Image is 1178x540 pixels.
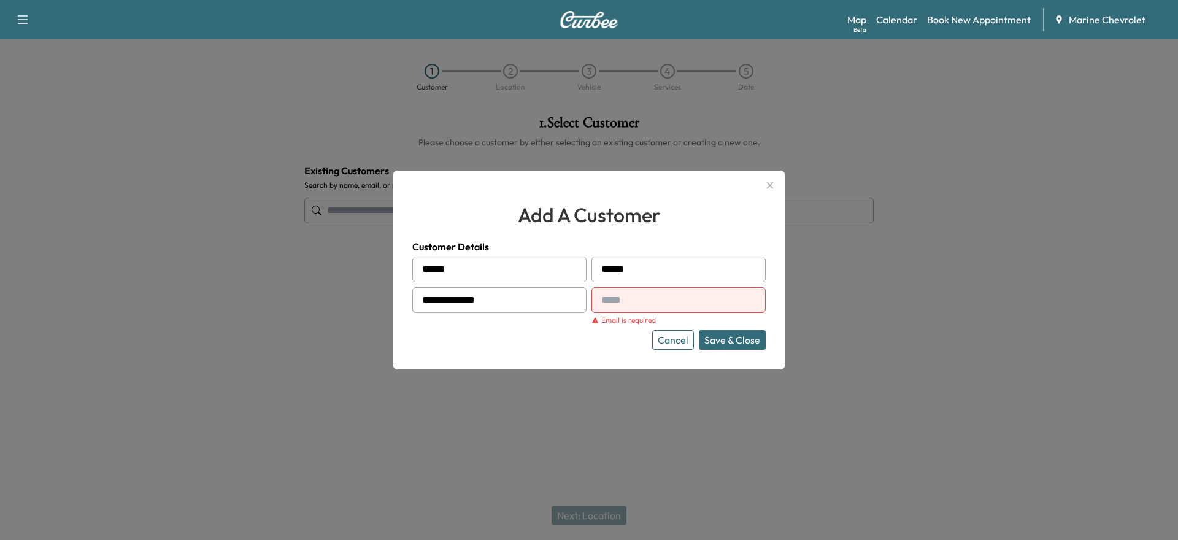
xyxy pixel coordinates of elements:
[853,25,866,34] div: Beta
[699,330,766,350] button: Save & Close
[876,12,917,27] a: Calendar
[847,12,866,27] a: MapBeta
[1069,12,1145,27] span: Marine Chevrolet
[412,239,766,254] h4: Customer Details
[412,200,766,229] h2: add a customer
[591,315,766,325] div: Email is required
[927,12,1031,27] a: Book New Appointment
[560,11,618,28] img: Curbee Logo
[652,330,694,350] button: Cancel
